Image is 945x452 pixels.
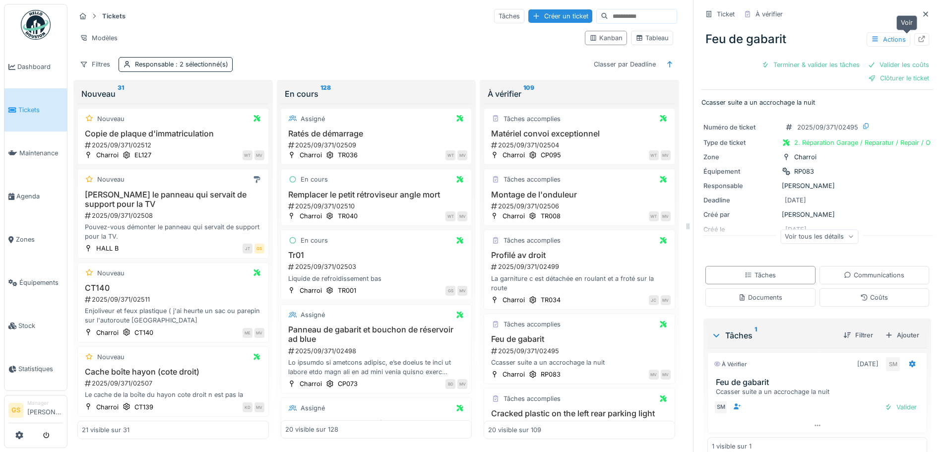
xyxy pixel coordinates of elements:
[285,88,468,100] div: En cours
[797,123,858,132] div: 2025/09/371/02495
[703,210,778,219] div: Créé par
[881,328,923,342] div: Ajouter
[490,346,671,356] div: 2025/09/371/02495
[860,293,888,302] div: Coûts
[4,261,67,304] a: Équipements
[254,402,264,412] div: MV
[8,403,23,418] li: GS
[703,152,778,162] div: Zone
[18,105,63,115] span: Tickets
[300,211,322,221] div: Charroi
[27,399,63,421] li: [PERSON_NAME]
[541,211,561,221] div: TR008
[301,236,328,245] div: En cours
[745,270,776,280] div: Tâches
[338,379,358,388] div: CP073
[881,400,921,414] div: Valider
[780,229,858,244] div: Voir tous les détails
[503,370,525,379] div: Charroi
[886,357,900,371] div: SM
[488,358,671,367] div: Ccasser suite a un accrochage la nuit
[488,190,671,199] h3: Montage de l'onduleur
[243,402,252,412] div: KD
[118,88,124,100] sup: 31
[445,211,455,221] div: WT
[82,283,264,293] h3: CT140
[712,442,752,451] div: 1 visible sur 1
[488,88,671,100] div: À vérifier
[4,45,67,88] a: Dashboard
[785,195,806,205] div: [DATE]
[703,210,931,219] div: [PERSON_NAME]
[701,26,933,52] div: Feu de gabarit
[287,262,468,271] div: 2025/09/371/02503
[16,235,63,244] span: Zones
[703,195,778,205] div: Deadline
[301,403,325,413] div: Assigné
[96,244,119,253] div: HALL B
[635,33,669,43] div: Tableau
[96,402,119,412] div: Charroi
[504,320,561,329] div: Tâches accomplies
[717,9,735,19] div: Ticket
[17,62,63,71] span: Dashboard
[488,334,671,344] h3: Feu de gabarit
[134,402,153,412] div: CT139
[97,352,125,362] div: Nouveau
[661,150,671,160] div: MV
[896,15,917,30] div: Voir
[135,60,228,69] div: Responsable
[82,367,264,377] h3: Cache boîte hayon (cote droit)
[254,244,264,254] div: GS
[287,346,468,356] div: 2025/09/371/02498
[716,387,923,396] div: Ccasser suite a un accrochage la nuit
[243,244,252,254] div: JT
[504,236,561,245] div: Tâches accomplies
[716,378,923,387] h3: Feu de gabarit
[703,181,778,191] div: Responsable
[75,57,115,71] div: Filtres
[81,88,265,100] div: Nouveau
[649,150,659,160] div: WT
[701,98,933,107] p: Ccasser suite a un accrochage la nuit
[96,150,119,160] div: Charroi
[82,190,264,209] h3: [PERSON_NAME] le panneau qui servait de support pour la TV
[21,10,51,40] img: Badge_color-CXgf-gQk.svg
[794,152,817,162] div: Charroi
[844,270,904,280] div: Communications
[254,328,264,338] div: MV
[243,150,252,160] div: WT
[488,251,671,260] h3: Profilé av droit
[301,310,325,320] div: Assigné
[661,370,671,380] div: MV
[589,57,660,71] div: Classer par Deadline
[174,61,228,68] span: : 2 sélectionné(s)
[18,364,63,374] span: Statistiques
[504,394,561,403] div: Tâches accomplies
[589,33,623,43] div: Kanban
[82,306,264,325] div: Enjoliveur et feux plastique ( j'ai heurte un sac ou parepin sur l'autoroute [GEOGRAPHIC_DATA]
[18,321,63,330] span: Stock
[738,293,782,302] div: Documents
[503,150,525,160] div: Charroi
[84,211,264,220] div: 2025/09/371/02508
[490,140,671,150] div: 2025/09/371/02504
[96,328,119,337] div: Charroi
[661,295,671,305] div: MV
[703,181,931,191] div: [PERSON_NAME]
[488,425,541,435] div: 20 visible sur 109
[285,251,468,260] h3: Tr01
[19,148,63,158] span: Maintenance
[4,304,67,347] a: Stock
[857,359,879,369] div: [DATE]
[97,114,125,124] div: Nouveau
[714,400,728,414] div: SM
[504,114,561,124] div: Tâches accomplies
[839,328,877,342] div: Filtrer
[488,129,671,138] h3: Matériel convoi exceptionnel
[16,192,63,201] span: Agenda
[98,11,129,21] strong: Tickets
[19,278,63,287] span: Équipements
[488,274,671,293] div: La garniture c est détachée en roulant et a froté sur la route
[97,268,125,278] div: Nouveau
